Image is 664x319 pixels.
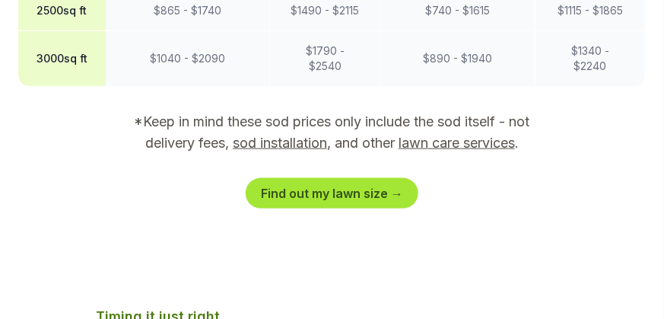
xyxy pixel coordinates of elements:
a: sod installation [233,135,327,151]
td: $ 1040 - $ 2090 [106,31,270,87]
td: $ 1790 - $ 2540 [270,31,381,87]
th: 3000 sq ft [18,31,106,87]
td: $ 890 - $ 1940 [381,31,535,87]
td: $ 1340 - $ 2240 [535,31,646,87]
a: lawn care services [399,135,515,151]
p: *Keep in mind these sod prices only include the sod itself - not delivery fees, , and other . [113,111,551,154]
a: Find out my lawn size → [246,178,418,209]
